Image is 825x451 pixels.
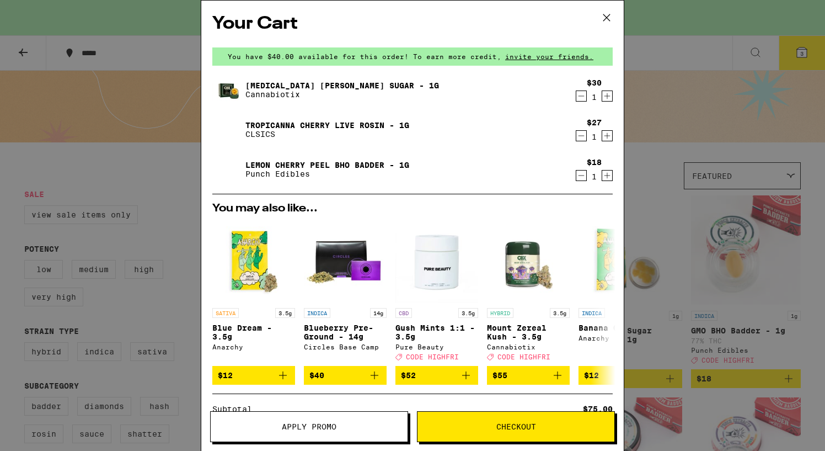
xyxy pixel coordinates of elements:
[584,371,599,380] span: $12
[212,323,295,341] p: Blue Dream - 3.5g
[487,323,570,341] p: Mount Zereal Kush - 3.5g
[417,411,615,442] button: Checkout
[487,220,570,366] a: Open page for Mount Zereal Kush - 3.5g from Cannabiotix
[496,423,536,431] span: Checkout
[212,220,295,366] a: Open page for Blue Dream - 3.5g from Anarchy
[487,366,570,385] button: Add to bag
[282,423,336,431] span: Apply Promo
[395,308,412,318] p: CBD
[587,172,602,181] div: 1
[7,8,79,17] span: Hi. Need any help?
[578,323,661,332] p: Banana OG - 3.5g
[578,335,661,342] div: Anarchy
[587,132,602,141] div: 1
[602,170,613,181] button: Increment
[576,130,587,141] button: Decrement
[304,220,387,366] a: Open page for Blueberry Pre-Ground - 14g from Circles Base Camp
[401,371,416,380] span: $52
[406,353,459,360] span: CODE HIGHFRI
[218,371,233,380] span: $12
[578,366,661,385] button: Add to bag
[212,366,295,385] button: Add to bag
[576,91,587,102] button: Decrement
[212,47,613,66] div: You have $40.00 available for this order! To earn more credit,invite your friends.
[458,308,478,318] p: 3.5g
[395,220,478,303] img: Pure Beauty - Gush Mints 1:1 - 3.5g
[212,203,613,214] h2: You may also like...
[602,130,613,141] button: Increment
[583,405,613,413] div: $75.00
[245,169,409,178] p: Punch Edibles
[395,366,478,385] button: Add to bag
[587,118,602,127] div: $27
[578,308,605,318] p: INDICA
[212,12,613,36] h2: Your Cart
[212,75,243,105] img: Jet Lag OG Terp Sugar - 1g
[587,158,602,167] div: $18
[228,53,501,60] span: You have $40.00 available for this order! To earn more credit,
[245,121,409,130] a: Tropicanna Cherry Live Rosin - 1g
[212,154,243,185] img: Lemon Cherry Peel BHO Badder - 1g
[304,366,387,385] button: Add to bag
[212,405,260,413] div: Subtotal
[304,220,387,303] img: Circles Base Camp - Blueberry Pre-Ground - 14g
[578,220,661,303] img: Anarchy - Banana OG - 3.5g
[212,114,243,145] img: Tropicanna Cherry Live Rosin - 1g
[395,323,478,341] p: Gush Mints 1:1 - 3.5g
[602,91,613,102] button: Increment
[550,308,570,318] p: 3.5g
[210,411,408,442] button: Apply Promo
[587,93,602,102] div: 1
[212,220,295,303] img: Anarchy - Blue Dream - 3.5g
[492,371,507,380] span: $55
[304,323,387,341] p: Blueberry Pre-Ground - 14g
[395,343,478,351] div: Pure Beauty
[275,308,295,318] p: 3.5g
[245,90,439,99] p: Cannabiotix
[245,130,409,139] p: CLSICS
[497,353,550,360] span: CODE HIGHFRI
[576,170,587,181] button: Decrement
[487,308,513,318] p: HYBRID
[245,81,439,90] a: [MEDICAL_DATA] [PERSON_NAME] Sugar - 1g
[304,343,387,351] div: Circles Base Camp
[487,220,570,303] img: Cannabiotix - Mount Zereal Kush - 3.5g
[578,220,661,366] a: Open page for Banana OG - 3.5g from Anarchy
[304,308,330,318] p: INDICA
[245,161,409,169] a: Lemon Cherry Peel BHO Badder - 1g
[212,343,295,351] div: Anarchy
[309,371,324,380] span: $40
[487,343,570,351] div: Cannabiotix
[395,220,478,366] a: Open page for Gush Mints 1:1 - 3.5g from Pure Beauty
[587,78,602,87] div: $30
[370,308,387,318] p: 14g
[501,53,597,60] span: invite your friends.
